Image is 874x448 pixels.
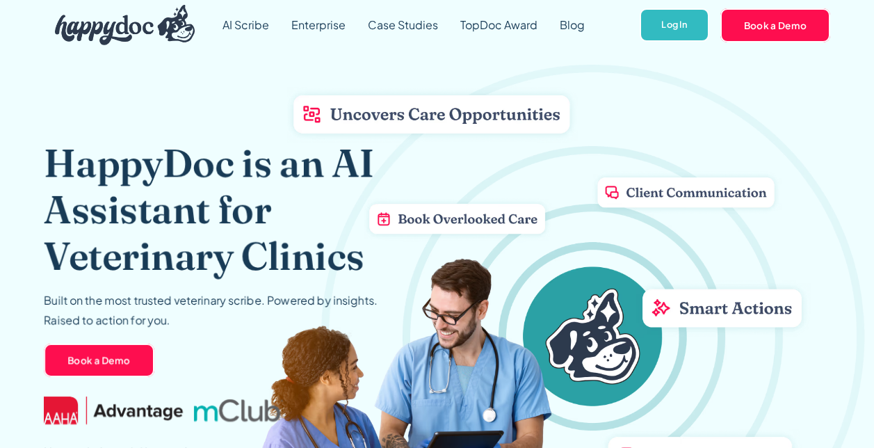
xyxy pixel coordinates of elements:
[44,291,378,330] p: Built on the most trusted veterinary scribe. Powered by insights. Raised to action for you.
[44,397,183,424] img: AAHA Advantage logo
[640,8,709,42] a: Log In
[720,8,831,42] a: Book a Demo
[44,139,398,280] h1: HappyDoc is an AI Assistant for Veterinary Clinics
[44,344,154,377] a: Book a Demo
[55,5,195,45] img: HappyDoc Logo: A happy dog with his ear up, listening.
[194,399,283,422] img: mclub logo
[44,1,195,49] a: home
